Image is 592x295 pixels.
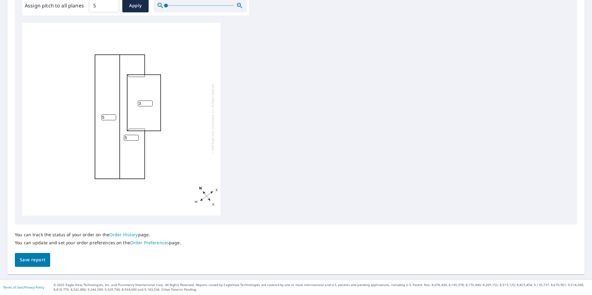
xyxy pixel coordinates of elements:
p: | [3,285,44,289]
p: You can track the status of your order on the page. [15,232,181,237]
p: © 2025 Eagle View Technologies, Inc. and Pictometry International Corp. All Rights Reserved. Repo... [54,283,589,292]
span: Apply [127,2,144,10]
a: Order Preferences [130,240,169,246]
button: Save report [15,253,50,267]
a: Privacy Policy [24,285,44,289]
a: Terms of Use [3,285,22,289]
a: Order History [109,232,138,237]
p: You can update and set your order preferences on the page. [15,240,181,246]
label: Assign pitch to all planes [25,2,84,9]
span: Save report [20,256,45,264]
